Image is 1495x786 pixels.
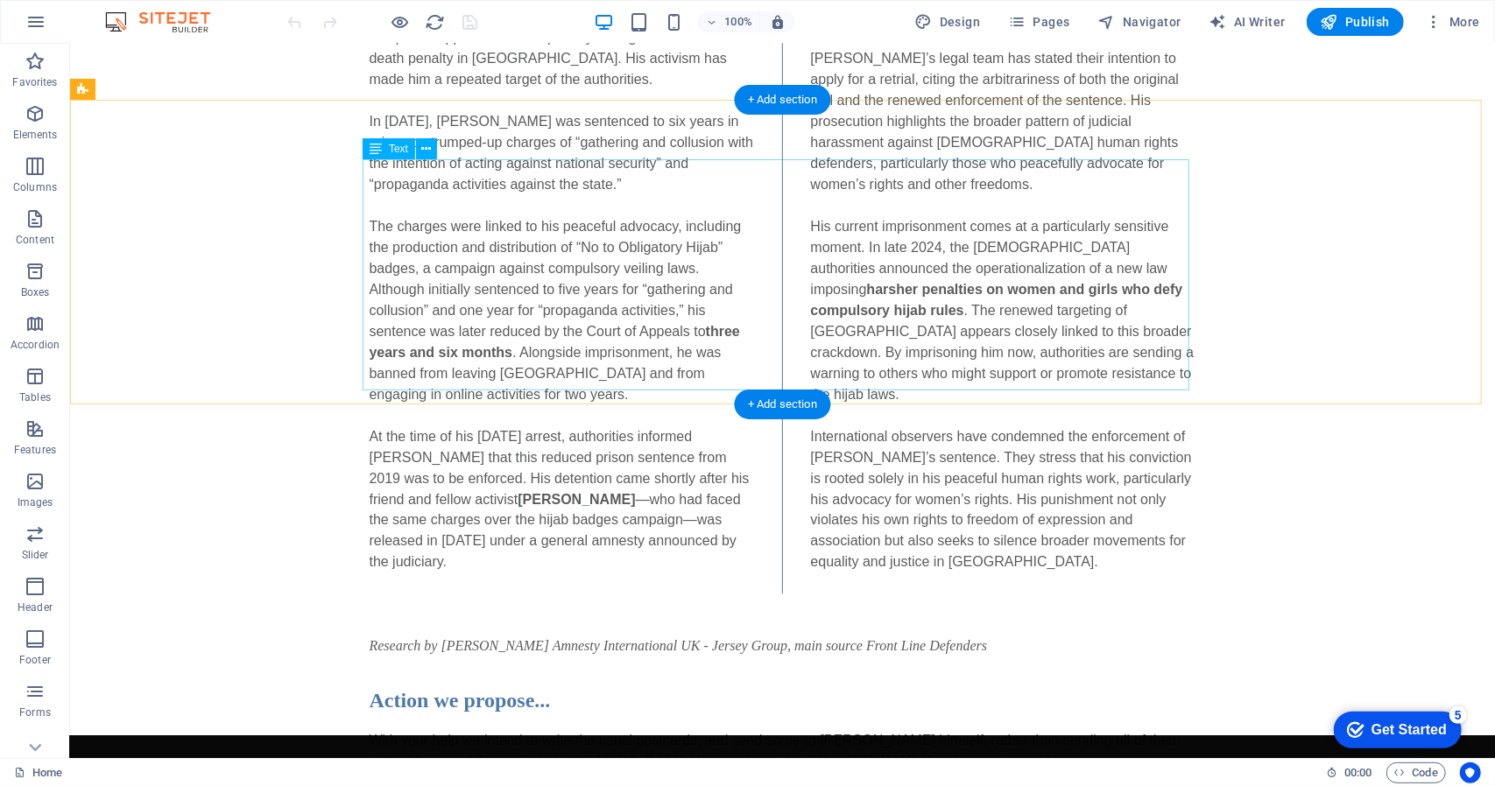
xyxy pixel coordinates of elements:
a: Click to cancel selection. Double-click to open Pages [14,762,62,783]
span: Publish [1321,13,1390,31]
p: Footer [19,653,51,667]
button: Design [908,8,988,36]
button: More [1418,8,1487,36]
div: Design (Ctrl+Alt+Y) [908,8,988,36]
div: Get Started [52,19,127,35]
p: Slider [22,548,49,562]
p: Columns [13,180,57,194]
button: Pages [1001,8,1076,36]
p: Content [16,233,54,247]
div: + Add section [734,85,831,115]
span: Design [915,13,981,31]
i: On resize automatically adjust zoom level to fit chosen device. [770,14,786,30]
span: Text [389,144,408,154]
p: Favorites [12,75,57,89]
h6: 100% [724,11,752,32]
span: : [1357,766,1359,779]
button: AI Writer [1202,8,1293,36]
span: 00 00 [1344,762,1372,783]
i: Reload page [426,12,446,32]
button: 100% [698,11,760,32]
span: Navigator [1098,13,1181,31]
button: Code [1386,762,1446,783]
p: Images [18,495,53,509]
button: Navigator [1091,8,1188,36]
span: Code [1394,762,1438,783]
div: 5 [130,4,147,21]
button: Publish [1307,8,1404,36]
span: Pages [1008,13,1069,31]
p: Forms [19,705,51,719]
p: Features [14,443,56,457]
button: Usercentrics [1460,762,1481,783]
button: reload [425,11,446,32]
p: Boxes [21,285,50,299]
span: AI Writer [1209,13,1286,31]
p: Elements [13,128,58,142]
button: Click here to leave preview mode and continue editing [390,11,411,32]
p: Tables [19,390,51,404]
p: Header [18,600,53,614]
span: More [1425,13,1480,31]
div: + Add section [734,389,831,419]
div: Get Started 5 items remaining, 0% complete [14,9,142,46]
h6: Session time [1326,762,1372,783]
img: Editor Logo [101,11,232,32]
p: Accordion [11,338,60,352]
